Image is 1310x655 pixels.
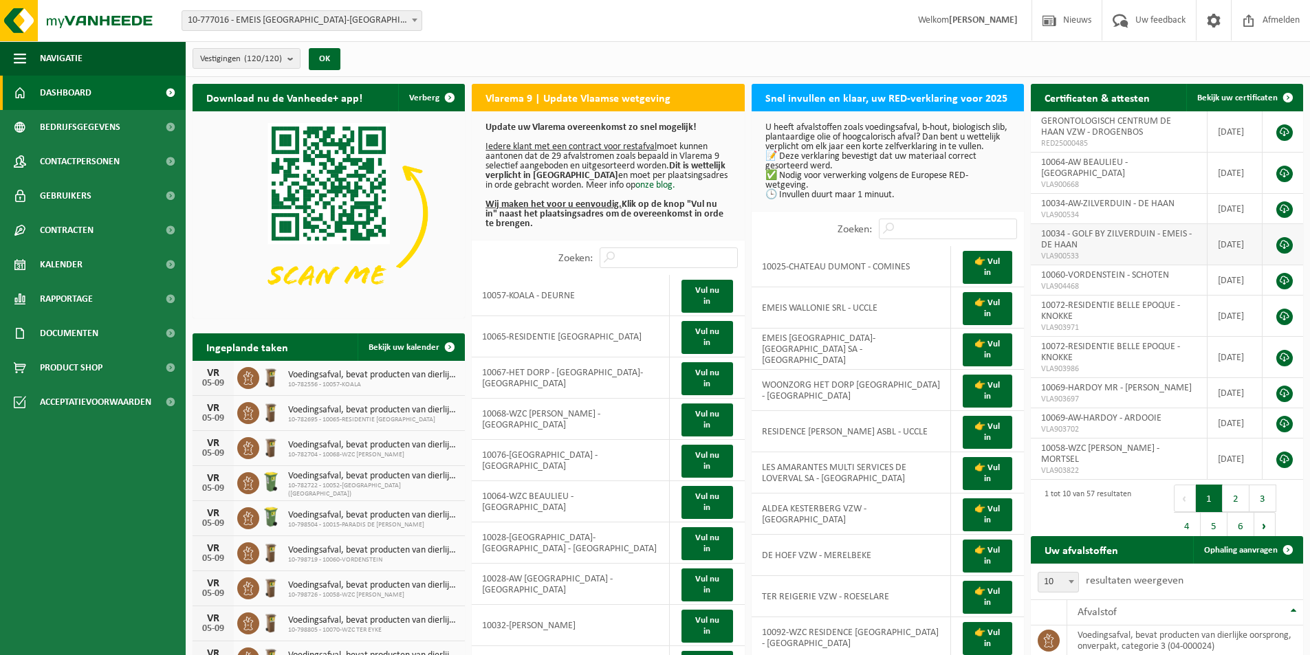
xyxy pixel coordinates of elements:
[358,333,463,361] a: Bekijk uw kalender
[1208,337,1263,378] td: [DATE]
[1041,383,1192,393] span: 10069-HARDOY MR - [PERSON_NAME]
[200,49,282,69] span: Vestigingen
[193,111,465,315] img: Download de VHEPlus App
[199,473,227,484] div: VR
[485,142,657,152] u: Iedere klant met een contract voor restafval
[752,576,952,617] td: TER REIGERIE VZW - ROESELARE
[1201,512,1227,540] button: 5
[765,123,1010,200] p: U heeft afvalstoffen zoals voedingsafval, b-hout, biologisch slib, plantaardige olie of hoogcalor...
[288,381,458,389] span: 10-782556 - 10057-KOALA
[40,351,102,385] span: Product Shop
[1086,575,1183,586] label: resultaten weergeven
[259,365,283,388] img: WB-0140-HPE-BN-01
[1041,342,1180,363] span: 10072-RESIDENTIE BELLE EPOQUE - KNOKKE
[1041,300,1180,322] span: 10072-RESIDENTIE BELLE EPOQUE - KNOKKE
[963,333,1012,366] a: 👉 Vul in
[1174,512,1201,540] button: 4
[681,610,733,643] a: Vul nu in
[1041,116,1171,137] span: GERONTOLOGISCH CENTRUM DE HAAN VZW - DROGENBOS
[288,451,458,459] span: 10-782704 - 10068-WZC [PERSON_NAME]
[40,76,91,110] span: Dashboard
[199,403,227,414] div: VR
[472,564,669,605] td: 10028-AW [GEOGRAPHIC_DATA] - [GEOGRAPHIC_DATA]
[472,481,669,522] td: 10064-WZC BEAULIEU - [GEOGRAPHIC_DATA]
[681,403,733,436] a: Vul nu in
[288,591,458,599] span: 10-798726 - 10058-WZC [PERSON_NAME]
[752,411,952,452] td: RESIDENCE [PERSON_NAME] ASBL - UCCLE
[40,179,91,213] span: Gebruikers
[1204,546,1278,555] span: Ophaling aanvragen
[288,482,458,498] span: 10-782722 - 10052-[GEOGRAPHIC_DATA] ([GEOGRAPHIC_DATA])
[1041,157,1128,179] span: 10064-AW BEAULIEU - [GEOGRAPHIC_DATA]
[681,362,733,395] a: Vul nu in
[1038,573,1078,592] span: 10
[199,613,227,624] div: VR
[1041,322,1197,333] span: VLA903971
[1208,378,1263,408] td: [DATE]
[40,247,83,282] span: Kalender
[288,556,458,564] span: 10-798719 - 10060-VORDENSTEIN
[838,224,872,235] label: Zoeken:
[681,445,733,478] a: Vul nu in
[963,457,1012,490] a: 👉 Vul in
[1196,485,1223,512] button: 1
[681,568,733,601] a: Vul nu in
[1254,512,1276,540] button: Next
[288,405,458,416] span: Voedingsafval, bevat producten van dierlijke oorsprong, onverpakt, categorie 3
[259,505,283,529] img: WB-0140-HPE-GN-50
[963,622,1012,655] a: 👉 Vul in
[259,540,283,564] img: WB-0140-HPE-BN-01
[963,498,1012,531] a: 👉 Vul in
[199,379,227,388] div: 05-09
[1041,270,1169,280] span: 10060-VORDENSTEIN - SCHOTEN
[199,589,227,599] div: 05-09
[199,449,227,458] div: 05-09
[963,375,1012,408] a: 👉 Vul in
[472,522,669,564] td: 10028-[GEOGRAPHIC_DATA]- [GEOGRAPHIC_DATA] - [GEOGRAPHIC_DATA]
[1031,536,1132,563] h2: Uw afvalstoffen
[288,510,458,521] span: Voedingsafval, bevat producten van dierlijke oorsprong, onverpakt, categorie 3
[472,440,669,481] td: 10076-[GEOGRAPHIC_DATA] - [GEOGRAPHIC_DATA]
[199,543,227,554] div: VR
[40,385,151,419] span: Acceptatievoorwaarden
[259,435,283,458] img: WB-0140-HPE-BN-01
[681,527,733,560] a: Vul nu in
[963,540,1012,573] a: 👉 Vul in
[485,123,730,229] p: moet kunnen aantonen dat de 29 afvalstromen zoals bepaald in Vlarema 9 selectief aangeboden en ui...
[259,575,283,599] img: WB-0140-HPE-BN-01
[1041,179,1197,190] span: VLA900668
[1208,296,1263,337] td: [DATE]
[1041,413,1161,423] span: 10069-AW-HARDOY - ARDOOIE
[288,471,458,482] span: Voedingsafval, bevat producten van dierlijke oorsprong, onverpakt, categorie 3
[472,357,669,399] td: 10067-HET DORP - [GEOGRAPHIC_DATA]-[GEOGRAPHIC_DATA]
[288,416,458,424] span: 10-782695 - 10065-RESIDENTIE [GEOGRAPHIC_DATA]
[259,400,283,423] img: WB-0140-HPE-BN-01
[1223,485,1249,512] button: 2
[40,316,98,351] span: Documenten
[752,535,952,576] td: DE HOEF VZW - MERELBEKE
[681,280,733,313] a: Vul nu in
[1193,536,1302,564] a: Ophaling aanvragen
[244,54,282,63] count: (120/120)
[752,452,952,493] td: LES AMARANTES MULTI SERVICES DE LOVERVAL SA - [GEOGRAPHIC_DATA]
[1038,483,1131,541] div: 1 tot 10 van 57 resultaten
[199,484,227,493] div: 05-09
[1041,138,1197,149] span: RED25000485
[1041,281,1197,292] span: VLA904468
[40,213,94,247] span: Contracten
[409,93,439,102] span: Verberg
[963,581,1012,614] a: 👉 Vul in
[309,48,340,70] button: OK
[472,399,669,440] td: 10068-WZC [PERSON_NAME] - [GEOGRAPHIC_DATA]
[40,41,83,76] span: Navigatie
[288,545,458,556] span: Voedingsafval, bevat producten van dierlijke oorsprong, onverpakt, categorie 3
[288,626,458,634] span: 10-798805 - 10070-WZC TER EYKE
[182,11,422,30] span: 10-777016 - EMEIS BELGIUM-LUXEMBOURG SA - UCCLE
[472,605,669,646] td: 10032-[PERSON_NAME]
[199,519,227,529] div: 05-09
[288,580,458,591] span: Voedingsafval, bevat producten van dierlijke oorsprong, onverpakt, categorie 3
[259,470,283,493] img: WB-0140-HPE-GN-50
[1041,424,1197,435] span: VLA903702
[193,84,376,111] h2: Download nu de Vanheede+ app!
[1174,485,1196,512] button: Previous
